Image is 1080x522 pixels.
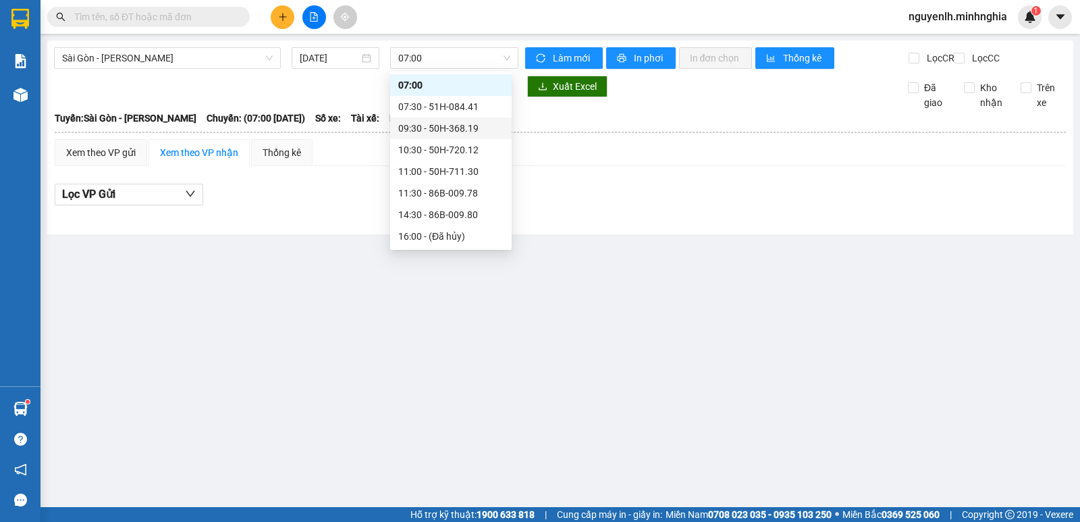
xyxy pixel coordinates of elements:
[921,51,956,66] span: Lọc CR
[6,47,257,63] li: 02523854854
[882,509,940,520] strong: 0369 525 060
[333,5,357,29] button: aim
[525,47,603,69] button: syncLàm mới
[351,111,379,126] span: Tài xế:
[300,51,360,66] input: 13/10/2025
[6,84,149,107] b: GỬI : Liên Hương
[62,48,273,68] span: Sài Gòn - Phan Rí
[1033,6,1038,16] span: 1
[967,51,1002,66] span: Lọc CC
[557,507,662,522] span: Cung cấp máy in - giấy in:
[783,51,823,66] span: Thống kê
[1031,6,1041,16] sup: 1
[919,80,954,110] span: Đã giao
[975,80,1010,110] span: Kho nhận
[13,54,28,68] img: solution-icon
[835,512,839,517] span: ⚪️
[14,463,27,476] span: notification
[1005,510,1015,519] span: copyright
[6,6,74,74] img: logo.jpg
[1024,11,1036,23] img: icon-new-feature
[708,509,832,520] strong: 0708 023 035 - 0935 103 250
[185,188,196,199] span: down
[606,47,676,69] button: printerIn phơi
[309,12,319,22] span: file-add
[766,53,778,64] span: bar-chart
[160,145,238,160] div: Xem theo VP nhận
[410,507,535,522] span: Hỗ trợ kỹ thuật:
[11,9,29,29] img: logo-vxr
[545,507,547,522] span: |
[271,5,294,29] button: plus
[14,494,27,506] span: message
[207,111,305,126] span: Chuyến: (07:00 [DATE])
[278,12,288,22] span: plus
[950,507,952,522] span: |
[78,32,88,43] span: environment
[1054,11,1066,23] span: caret-down
[340,12,350,22] span: aim
[389,111,423,126] span: Loại xe:
[62,186,115,203] span: Lọc VP Gửi
[755,47,834,69] button: bar-chartThống kê
[14,433,27,446] span: question-circle
[666,507,832,522] span: Miền Nam
[617,53,628,64] span: printer
[842,507,940,522] span: Miền Bắc
[1048,5,1072,29] button: caret-down
[6,30,257,47] li: 01 [PERSON_NAME]
[263,145,301,160] div: Thống kê
[26,400,30,404] sup: 1
[679,47,753,69] button: In đơn chọn
[477,509,535,520] strong: 1900 633 818
[302,5,326,29] button: file-add
[898,8,1018,25] span: nguyenlh.minhnghia
[56,12,65,22] span: search
[74,9,234,24] input: Tìm tên, số ĐT hoặc mã đơn
[66,145,136,160] div: Xem theo VP gửi
[78,9,191,26] b: [PERSON_NAME]
[315,111,341,126] span: Số xe:
[398,48,510,68] span: 07:00
[1031,80,1066,110] span: Trên xe
[78,49,88,60] span: phone
[13,402,28,416] img: warehouse-icon
[55,113,196,124] b: Tuyến: Sài Gòn - [PERSON_NAME]
[634,51,665,66] span: In phơi
[13,88,28,102] img: warehouse-icon
[536,53,547,64] span: sync
[527,76,607,97] button: downloadXuất Excel
[553,51,592,66] span: Làm mới
[55,184,203,205] button: Lọc VP Gửi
